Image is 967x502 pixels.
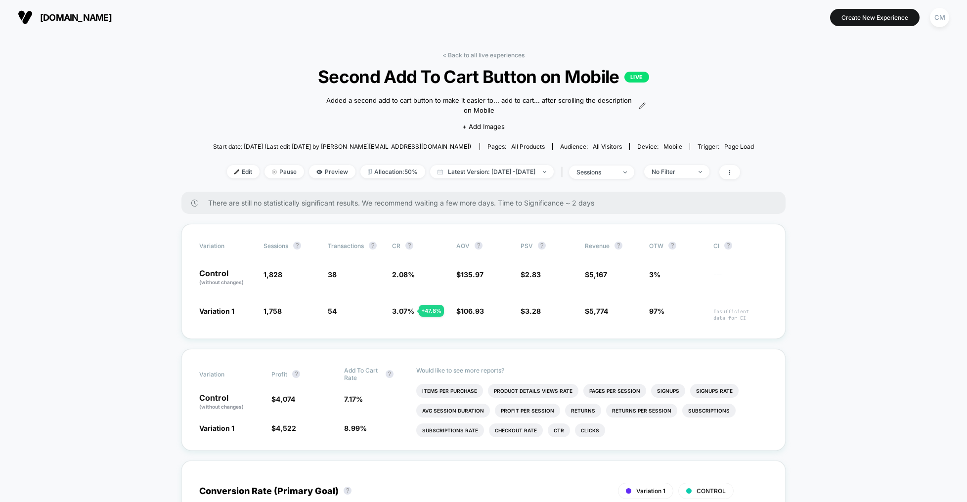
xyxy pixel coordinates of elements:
span: AOV [456,242,470,250]
span: Revenue [585,242,610,250]
span: + Add Images [462,123,505,130]
li: Pages Per Session [583,384,646,398]
img: Visually logo [18,10,33,25]
span: Edit [227,165,260,178]
div: sessions [576,168,616,176]
div: No Filter [652,168,691,175]
button: CM [927,7,952,28]
span: 5,167 [589,270,607,279]
span: Preview [309,165,355,178]
span: Variation [199,242,254,250]
span: Transactions [328,242,364,250]
button: ? [538,242,546,250]
span: 1,828 [264,270,282,279]
span: Page Load [724,143,754,150]
img: rebalance [368,169,372,174]
li: Clicks [575,423,605,437]
img: end [543,171,546,173]
button: ? [405,242,413,250]
span: There are still no statistically significant results. We recommend waiting a few more days . Time... [208,199,766,207]
li: Signups [651,384,685,398]
span: (without changes) [199,404,244,410]
span: $ [456,270,483,279]
span: 97% [649,307,664,315]
span: All Visitors [593,143,622,150]
div: Pages: [487,143,545,150]
div: Trigger: [698,143,754,150]
span: 135.97 [461,270,483,279]
button: ? [724,242,732,250]
span: (without changes) [199,279,244,285]
button: ? [369,242,377,250]
span: Variation 1 [199,424,234,432]
div: CM [930,8,949,27]
button: ? [668,242,676,250]
li: Subscriptions [682,404,736,418]
span: Variation [199,367,254,381]
p: Control [199,269,254,286]
p: Would like to see more reports? [416,367,768,374]
li: Items Per Purchase [416,384,483,398]
div: + 47.8 % [419,305,444,317]
div: Audience: [560,143,622,150]
button: Create New Experience [830,9,920,26]
img: end [623,171,627,173]
p: Control [199,394,262,411]
li: Returns Per Session [606,404,677,418]
span: CR [392,242,400,250]
span: 1,758 [264,307,282,315]
span: | [559,165,569,179]
span: 8.99 % [344,424,367,432]
li: Ctr [548,423,570,437]
img: calendar [438,169,443,174]
span: Variation 1 [636,487,665,495]
span: Sessions [264,242,288,250]
li: Checkout Rate [489,423,543,437]
span: Pause [264,165,304,178]
span: 3.28 [525,307,541,315]
span: Add To Cart Rate [344,367,381,381]
button: ? [293,242,301,250]
span: $ [585,270,607,279]
li: Signups Rate [690,384,739,398]
span: $ [271,395,295,403]
span: $ [585,307,608,315]
span: 54 [328,307,337,315]
span: 3% [649,270,660,279]
span: PSV [521,242,533,250]
span: [DOMAIN_NAME] [40,12,112,23]
span: 2.08 % [392,270,415,279]
li: Product Details Views Rate [488,384,578,398]
span: Variation 1 [199,307,234,315]
span: Added a second add to cart button to make it easier to... add to cart... after scrolling the desc... [321,96,637,115]
span: Device: [629,143,690,150]
span: Allocation: 50% [360,165,425,178]
img: end [272,169,277,174]
li: Subscriptions Rate [416,423,484,437]
span: Profit [271,371,287,378]
span: --- [713,272,768,286]
img: edit [234,169,239,174]
span: 7.17 % [344,395,363,403]
span: Second Add To Cart Button on Mobile [240,66,727,87]
img: end [699,171,702,173]
li: Avg Session Duration [416,404,490,418]
span: 3.07 % [392,307,414,315]
span: $ [456,307,484,315]
span: 5,774 [589,307,608,315]
li: Profit Per Session [495,404,560,418]
span: 38 [328,270,337,279]
span: OTW [649,242,703,250]
span: Latest Version: [DATE] - [DATE] [430,165,554,178]
span: $ [521,307,541,315]
span: $ [271,424,296,432]
a: < Back to all live experiences [442,51,525,59]
span: CI [713,242,768,250]
span: 2.83 [525,270,541,279]
span: Insufficient data for CI [713,308,768,321]
button: ? [344,487,352,495]
span: CONTROL [697,487,726,495]
li: Returns [565,404,601,418]
span: 106.93 [461,307,484,315]
button: ? [292,370,300,378]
